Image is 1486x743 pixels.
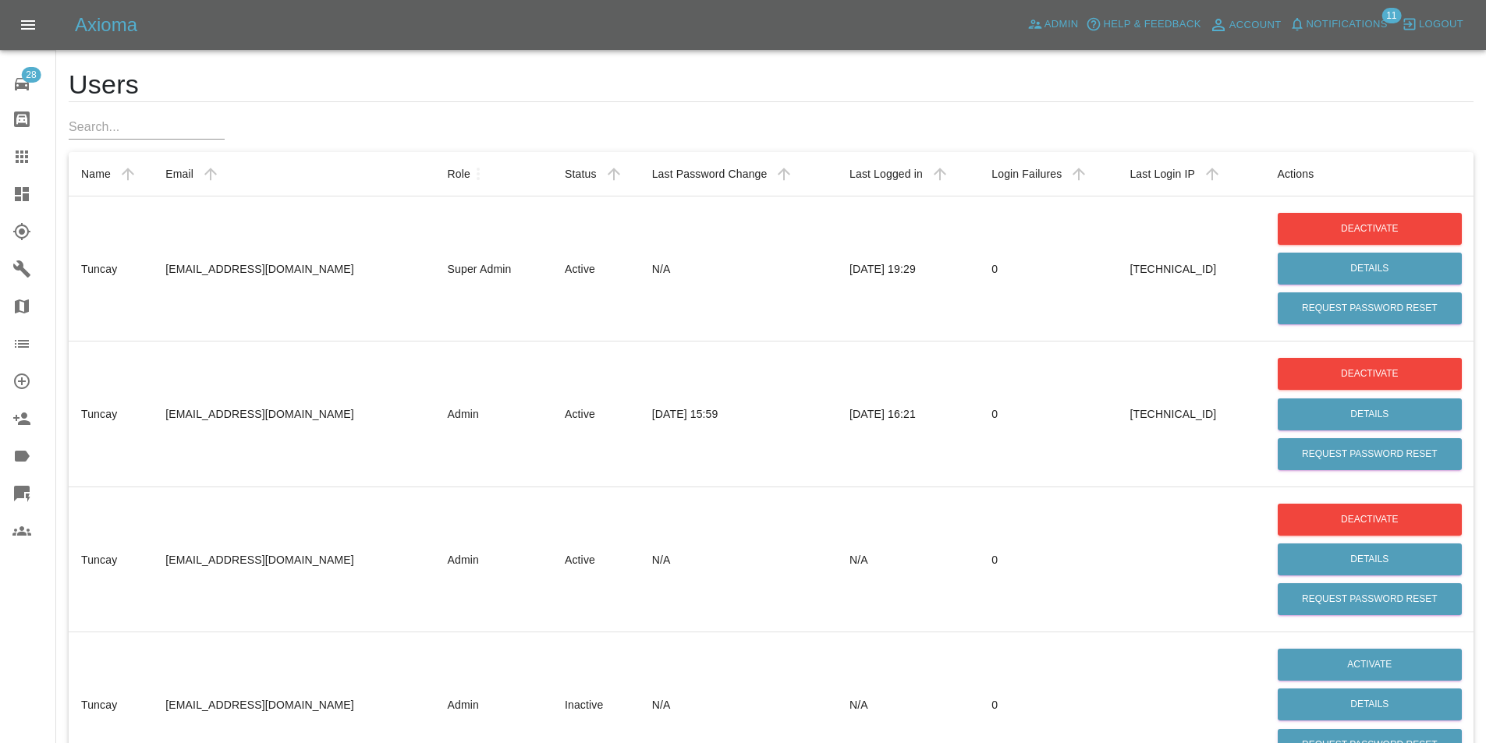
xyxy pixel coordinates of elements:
[1205,12,1286,37] a: Account
[1278,253,1462,285] button: Details
[991,168,1062,180] div: Login Failures
[565,168,597,180] div: Status
[81,168,111,180] div: Name
[21,67,41,83] span: 28
[1044,16,1079,34] span: Admin
[640,486,837,632] td: N/A
[552,486,640,632] td: Active
[435,486,552,632] td: Admin
[1381,8,1401,23] span: 11
[1278,398,1462,430] button: Details
[1307,16,1388,34] span: Notifications
[1278,358,1462,390] button: Deactivate
[1278,583,1462,615] button: Request Password Reset
[552,341,640,486] td: Active
[1278,504,1462,536] button: Deactivate
[1278,292,1462,324] button: Request Password Reset
[979,196,1117,341] td: 0
[448,168,470,180] div: Role
[1278,438,1462,470] button: Request Password Reset
[1278,649,1462,681] button: Activate
[69,69,1474,101] h4: Users
[9,6,47,44] button: Open drawer
[979,486,1117,632] td: 0
[75,12,137,37] h5: Axioma
[69,196,153,341] td: Tuncay
[1286,12,1392,37] button: Notifications
[69,486,153,632] td: Tuncay
[849,168,923,180] div: Last Logged in
[69,341,153,486] td: Tuncay
[1103,16,1201,34] span: Help & Feedback
[837,196,979,341] td: [DATE] 19:29
[1117,196,1264,341] td: [TECHNICAL_ID]
[153,196,434,341] td: [EMAIL_ADDRESS][DOMAIN_NAME]
[837,341,979,486] td: [DATE] 16:21
[69,115,225,140] input: Search...
[1130,168,1195,180] div: Last Login IP
[1229,16,1282,34] span: Account
[1277,168,1314,180] div: Actions
[1023,12,1083,37] a: Admin
[153,486,434,632] td: [EMAIL_ADDRESS][DOMAIN_NAME]
[652,168,768,180] div: Last Password Change
[1082,12,1204,37] button: Help & Feedback
[1117,341,1264,486] td: [TECHNICAL_ID]
[640,196,837,341] td: N/A
[435,341,552,486] td: Admin
[1278,213,1462,245] button: Deactivate
[1278,543,1462,575] button: Details
[1278,688,1462,720] button: Details
[640,341,837,486] td: [DATE] 15:59
[1419,16,1463,34] span: Logout
[979,341,1117,486] td: 0
[1398,12,1467,37] button: Logout
[153,341,434,486] td: [EMAIL_ADDRESS][DOMAIN_NAME]
[435,196,552,341] td: Super Admin
[165,168,193,180] div: Email
[552,196,640,341] td: Active
[837,486,979,632] td: N/A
